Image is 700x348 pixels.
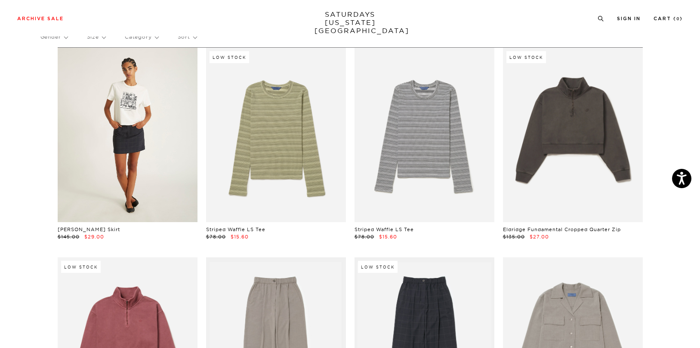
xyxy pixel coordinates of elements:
a: Cart (0) [654,16,683,21]
span: $78.00 [206,234,226,240]
span: $145.00 [58,234,80,240]
small: 0 [676,17,680,21]
span: $78.00 [355,234,374,240]
a: Striped Waffle LS Tee [355,226,414,232]
span: $15.60 [231,234,249,240]
a: Sign In [617,16,641,21]
span: $135.00 [503,234,525,240]
a: [PERSON_NAME] Skirt [58,226,120,232]
div: Low Stock [506,51,546,63]
span: $15.60 [379,234,397,240]
p: Category [125,27,158,47]
a: Eldridge Fundamental Cropped Quarter Zip [503,226,621,232]
a: Archive Sale [17,16,64,21]
span: $29.00 [84,234,104,240]
a: SATURDAYS[US_STATE][GEOGRAPHIC_DATA] [315,10,385,35]
div: Low Stock [61,261,101,273]
span: $27.00 [530,234,549,240]
p: Gender [40,27,68,47]
p: Sort [178,27,197,47]
a: Striped Waffle LS Tee [206,226,265,232]
div: Low Stock [358,261,398,273]
div: Low Stock [210,51,249,63]
p: Size [87,27,105,47]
